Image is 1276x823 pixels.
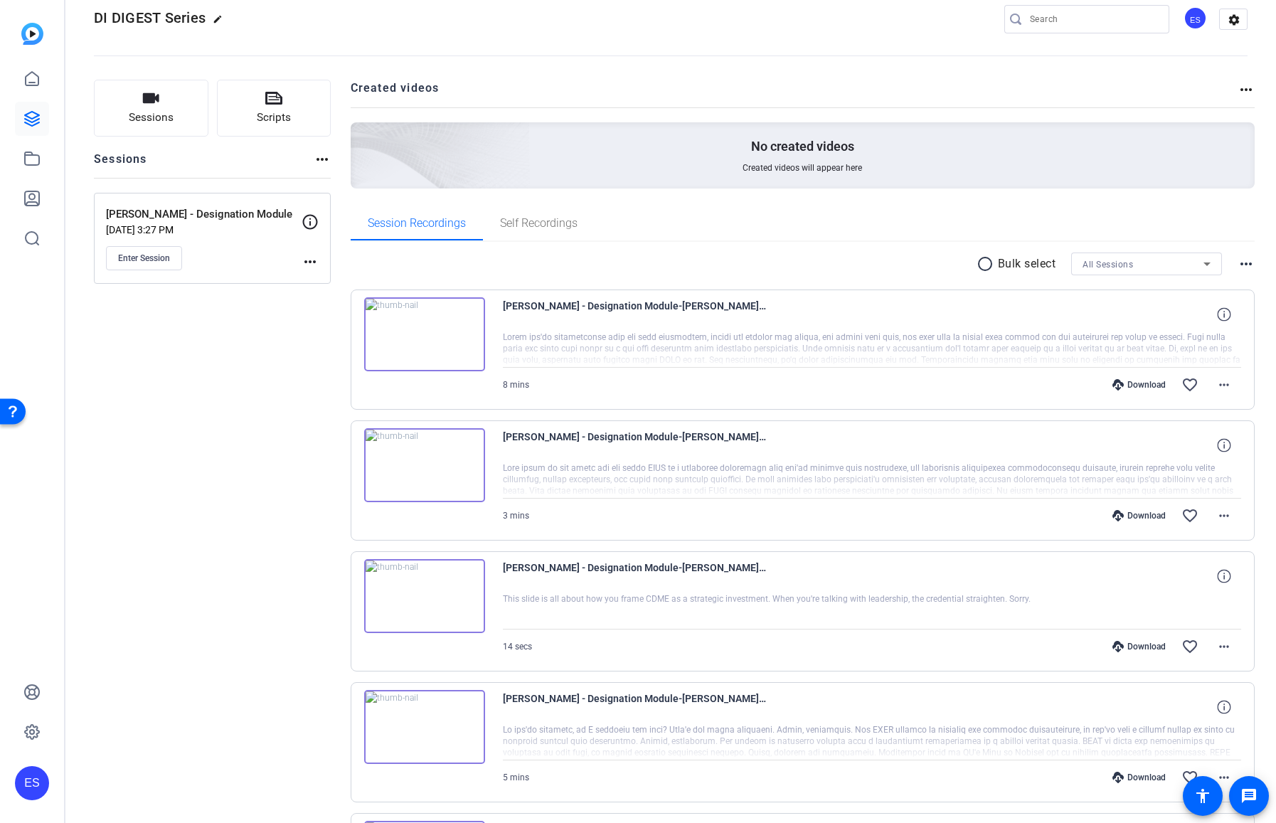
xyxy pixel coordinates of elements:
[364,297,485,371] img: thumb-nail
[1216,376,1233,393] mat-icon: more_horiz
[302,253,319,270] mat-icon: more_horiz
[1216,769,1233,786] mat-icon: more_horiz
[15,766,49,800] div: ES
[743,162,862,174] span: Created videos will appear here
[1216,638,1233,655] mat-icon: more_horiz
[503,642,532,652] span: 14 secs
[364,559,485,633] img: thumb-nail
[1181,376,1198,393] mat-icon: favorite_border
[1220,9,1248,31] mat-icon: settings
[364,690,485,764] img: thumb-nail
[364,428,485,502] img: thumb-nail
[257,110,291,126] span: Scripts
[751,138,854,155] p: No created videos
[1240,787,1258,805] mat-icon: message
[213,14,230,31] mat-icon: edit
[1238,81,1255,98] mat-icon: more_horiz
[129,110,174,126] span: Sessions
[1184,6,1208,31] ngx-avatar: Emily Scheiderer
[94,9,206,26] span: DI DIGEST Series
[1216,507,1233,524] mat-icon: more_horiz
[1083,260,1133,270] span: All Sessions
[21,23,43,45] img: blue-gradient.svg
[1181,507,1198,524] mat-icon: favorite_border
[1184,6,1207,30] div: ES
[503,511,529,521] span: 3 mins
[1181,769,1198,786] mat-icon: favorite_border
[94,151,147,178] h2: Sessions
[106,246,182,270] button: Enter Session
[503,559,766,593] span: [PERSON_NAME] - Designation Module-[PERSON_NAME]-2025-08-25-16-16-43-025-0
[1030,11,1158,28] input: Search
[500,218,578,229] span: Self Recordings
[503,428,766,462] span: [PERSON_NAME] - Designation Module-[PERSON_NAME]-2025-08-25-16-17-52-162-0
[998,255,1056,272] p: Bulk select
[1194,787,1211,805] mat-icon: accessibility
[106,224,302,235] p: [DATE] 3:27 PM
[503,380,529,390] span: 8 mins
[118,253,170,264] span: Enter Session
[106,206,302,223] p: [PERSON_NAME] - Designation Module
[351,80,1238,107] h2: Created videos
[503,690,766,724] span: [PERSON_NAME] - Designation Module-[PERSON_NAME]-2025-08-25-16-10-10-592-0
[1105,772,1173,783] div: Download
[1238,255,1255,272] mat-icon: more_horiz
[503,297,766,331] span: [PERSON_NAME] - Designation Module-[PERSON_NAME]-2025-08-25-16-22-47-289-0
[368,218,466,229] span: Session Recordings
[1105,641,1173,652] div: Download
[314,151,331,168] mat-icon: more_horiz
[94,80,208,137] button: Sessions
[503,772,529,782] span: 5 mins
[217,80,331,137] button: Scripts
[1105,379,1173,391] div: Download
[977,255,998,272] mat-icon: radio_button_unchecked
[1105,510,1173,521] div: Download
[1181,638,1198,655] mat-icon: favorite_border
